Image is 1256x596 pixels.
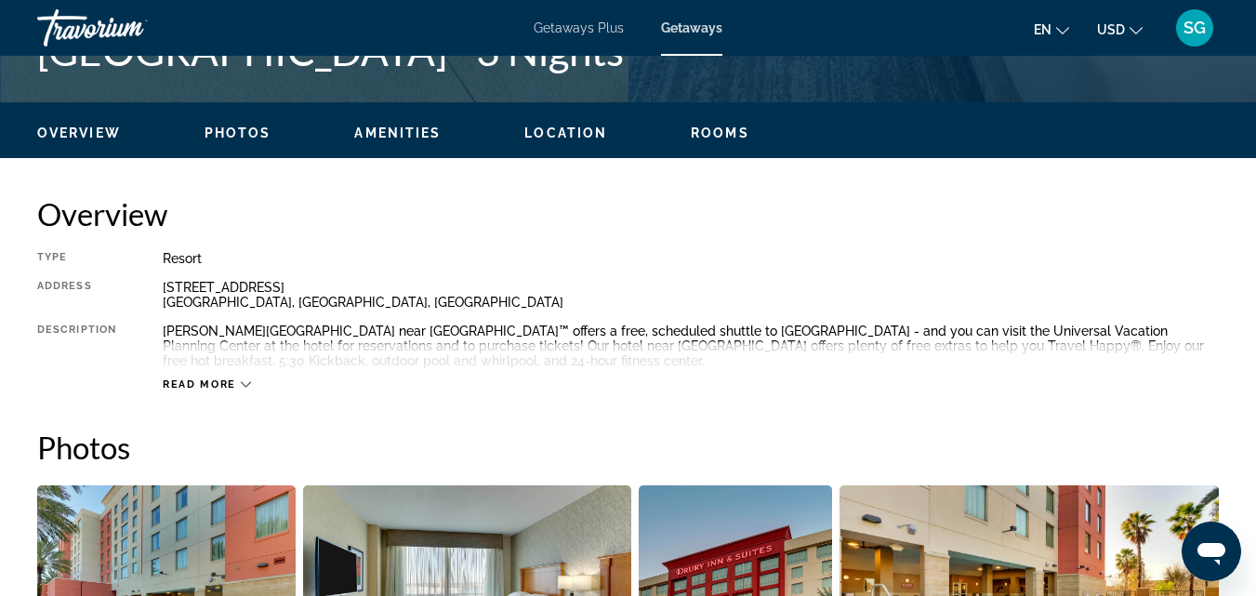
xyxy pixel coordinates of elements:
span: Overview [37,126,121,140]
button: Photos [205,125,271,141]
div: Type [37,251,116,266]
a: Getaways Plus [534,20,624,35]
a: Getaways [661,20,722,35]
div: [STREET_ADDRESS] [GEOGRAPHIC_DATA], [GEOGRAPHIC_DATA], [GEOGRAPHIC_DATA] [163,280,1219,310]
button: Amenities [354,125,441,141]
span: Photos [205,126,271,140]
button: Overview [37,125,121,141]
span: Location [524,126,607,140]
span: USD [1097,22,1125,37]
span: SG [1183,19,1206,37]
button: Location [524,125,607,141]
h2: Photos [37,429,1219,466]
div: Resort [163,251,1219,266]
span: Read more [163,378,236,391]
div: Description [37,324,116,368]
button: Rooms [691,125,749,141]
div: [PERSON_NAME][GEOGRAPHIC_DATA] near [GEOGRAPHIC_DATA]™ offers a free, scheduled shuttle to [GEOGR... [163,324,1219,368]
a: Travorium [37,4,223,52]
iframe: Button to launch messaging window [1182,522,1241,581]
span: en [1034,22,1051,37]
button: Change currency [1097,16,1143,43]
button: Read more [163,377,251,391]
div: Address [37,280,116,310]
span: Amenities [354,126,441,140]
button: Change language [1034,16,1069,43]
span: Rooms [691,126,749,140]
button: User Menu [1170,8,1219,47]
h2: Overview [37,195,1219,232]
